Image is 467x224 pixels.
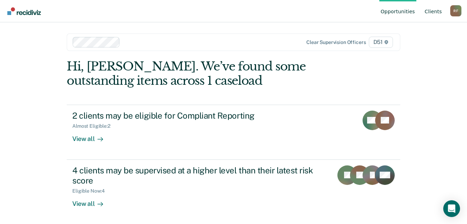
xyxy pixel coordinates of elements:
[369,37,393,48] span: D51
[72,165,318,186] div: 4 clients may be supervised at a higher level than their latest risk score
[67,59,334,88] div: Hi, [PERSON_NAME]. We’ve found some outstanding items across 1 caseload
[67,105,400,160] a: 2 clients may be eligible for Compliant ReportingAlmost Eligible:2View all
[7,7,41,15] img: Recidiviz
[72,111,318,121] div: 2 clients may be eligible for Compliant Reporting
[443,200,460,217] div: Open Intercom Messenger
[72,194,111,208] div: View all
[450,5,461,16] div: R F
[450,5,461,16] button: Profile dropdown button
[72,129,111,143] div: View all
[306,39,366,45] div: Clear supervision officers
[72,188,110,194] div: Eligible Now : 4
[72,123,116,129] div: Almost Eligible : 2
